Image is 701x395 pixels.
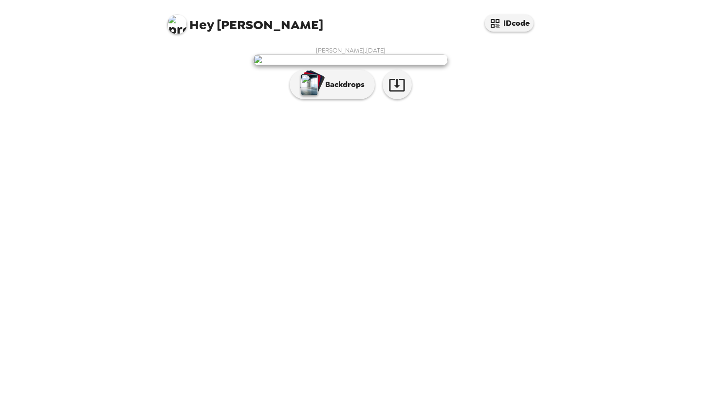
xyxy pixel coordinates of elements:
[253,54,448,65] img: user
[290,70,375,99] button: Backdrops
[316,46,386,54] span: [PERSON_NAME] , [DATE]
[189,16,214,34] span: Hey
[485,15,534,32] button: IDcode
[167,10,323,32] span: [PERSON_NAME]
[167,15,187,34] img: profile pic
[320,79,365,90] p: Backdrops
